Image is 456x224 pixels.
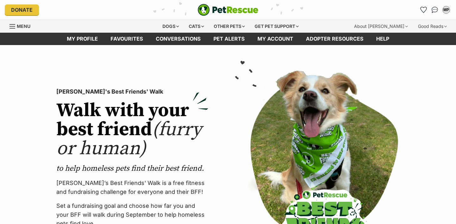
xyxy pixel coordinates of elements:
span: (furry or human) [56,118,202,161]
img: logo-e224e6f780fb5917bec1dbf3a21bbac754714ae5b6737aabdf751b685950b380.svg [198,4,258,16]
div: MP [443,7,449,13]
div: Other pets [209,20,249,33]
div: Get pet support [250,20,303,33]
a: PetRescue [198,4,258,16]
a: Donate [5,4,39,15]
div: Cats [184,20,208,33]
button: My account [441,5,451,15]
a: My account [251,33,300,45]
img: chat-41dd97257d64d25036548639549fe6c8038ab92f7586957e7f3b1b290dea8141.svg [432,7,438,13]
ul: Account quick links [418,5,451,15]
a: Conversations [430,5,440,15]
h2: Walk with your best friend [56,101,208,158]
a: My profile [60,33,104,45]
p: [PERSON_NAME]'s Best Friends' Walk [56,87,208,96]
a: Menu [9,20,35,31]
a: Favourites [418,5,428,15]
a: Pet alerts [207,33,251,45]
p: [PERSON_NAME]’s Best Friends' Walk is a free fitness and fundraising challenge for everyone and t... [56,179,208,196]
div: About [PERSON_NAME] [350,20,412,33]
p: to help homeless pets find their best friend. [56,163,208,174]
div: Good Reads [414,20,451,33]
a: Favourites [104,33,149,45]
div: Dogs [158,20,183,33]
a: conversations [149,33,207,45]
span: Menu [17,23,30,29]
a: Help [370,33,396,45]
a: Adopter resources [300,33,370,45]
